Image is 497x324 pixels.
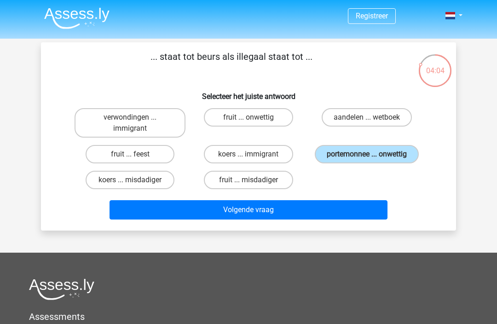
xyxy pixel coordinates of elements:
[86,145,174,163] label: fruit ... feest
[29,311,468,322] h5: Assessments
[204,145,293,163] label: koers ... immigrant
[315,145,419,163] label: portemonnee ... onwettig
[204,108,293,127] label: fruit ... onwettig
[56,85,441,101] h6: Selecteer het juiste antwoord
[56,50,407,77] p: ... staat tot beurs als illegaal staat tot ...
[322,108,412,127] label: aandelen ... wetboek
[356,12,388,20] a: Registreer
[110,200,388,220] button: Volgende vraag
[75,108,185,138] label: verwondingen ... immigrant
[204,171,293,189] label: fruit ... misdadiger
[418,53,452,76] div: 04:04
[86,171,174,189] label: koers ... misdadiger
[29,278,94,300] img: Assessly logo
[44,7,110,29] img: Assessly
